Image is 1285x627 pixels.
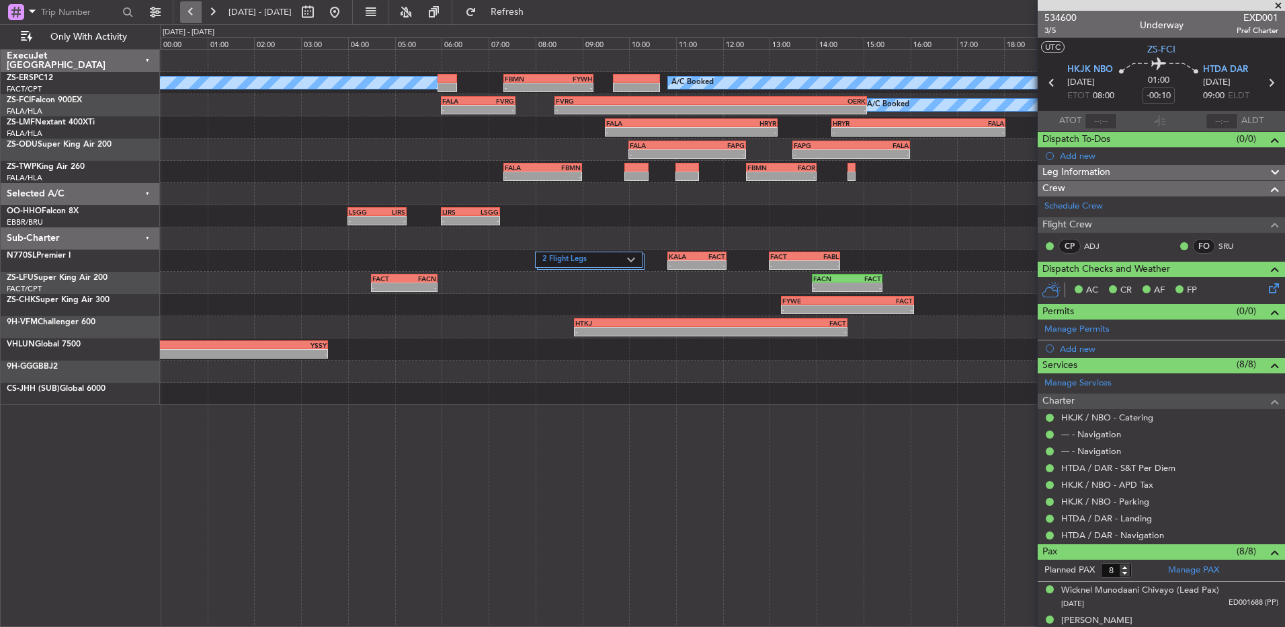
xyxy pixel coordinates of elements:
[575,328,711,336] div: -
[697,252,725,260] div: FACT
[1067,89,1089,103] span: ETOT
[583,37,630,49] div: 09:00
[7,96,82,104] a: ZS-FCIFalcon 900EX
[1168,564,1219,577] a: Manage PAX
[1061,584,1219,597] div: Wicknel Munodaani Chivayo (Lead Pax)
[813,274,847,283] div: FACN
[459,1,540,23] button: Refresh
[1237,132,1256,146] span: (0/0)
[404,283,436,291] div: -
[7,363,38,371] span: 9H-GGG
[542,254,627,266] label: 2 Flight Legs
[489,37,536,49] div: 07:00
[1042,217,1092,233] span: Flight Crew
[711,106,866,114] div: -
[711,328,847,336] div: -
[1148,74,1169,87] span: 01:00
[7,318,95,326] a: 9H-VFMChallenger 600
[7,252,36,260] span: N770SL
[1044,11,1077,25] span: 534600
[1061,529,1164,541] a: HTDA / DAR - Navigation
[372,274,405,283] div: FACT
[919,128,1004,136] div: -
[7,296,110,304] a: ZS-CHKSuper King Air 300
[692,128,776,136] div: -
[781,163,815,172] div: FAOR
[688,150,745,158] div: -
[536,37,583,49] div: 08:00
[1203,63,1248,77] span: HTDA DAR
[669,261,697,269] div: -
[1067,76,1095,89] span: [DATE]
[442,37,489,49] div: 06:00
[1187,284,1197,297] span: FP
[1061,412,1153,423] a: HKJK / NBO - Catering
[864,37,911,49] div: 15:00
[505,172,542,180] div: -
[349,208,377,216] div: LSGG
[1044,323,1110,336] a: Manage Permits
[770,261,804,269] div: -
[1061,513,1152,524] a: HTDA / DAR - Landing
[7,106,42,116] a: FALA/HLA
[7,96,31,104] span: ZS-FCI
[747,163,782,172] div: FBMN
[7,141,38,149] span: ZS-ODU
[7,274,108,282] a: ZS-LFUSuper King Air 200
[7,318,38,326] span: 9H-VFM
[1237,544,1256,558] span: (8/8)
[163,27,214,38] div: [DATE] - [DATE]
[442,217,470,225] div: -
[847,274,882,283] div: FACT
[1042,181,1065,196] span: Crew
[7,385,106,393] a: CS-JHH (SUB)Global 6000
[377,217,405,225] div: -
[697,261,725,269] div: -
[254,37,301,49] div: 02:00
[1044,200,1103,213] a: Schedule Crew
[7,207,79,215] a: OO-HHOFalcon 8X
[1042,394,1075,409] span: Charter
[479,97,514,105] div: FVRG
[671,73,714,93] div: A/C Booked
[867,95,909,115] div: A/C Booked
[1042,132,1110,147] span: Dispatch To-Dos
[957,37,1004,49] div: 17:00
[543,172,581,180] div: -
[7,74,53,82] a: ZS-ERSPC12
[1237,25,1278,36] span: Pref Charter
[208,37,255,49] div: 01:00
[770,252,804,260] div: FACT
[1203,76,1231,89] span: [DATE]
[711,97,866,105] div: OERK
[1218,240,1249,252] a: SRU
[1044,377,1112,390] a: Manage Services
[229,6,292,18] span: [DATE] - [DATE]
[505,163,542,172] div: FALA
[505,83,548,91] div: -
[1042,165,1110,180] span: Leg Information
[1140,18,1184,32] div: Underway
[1228,89,1249,103] span: ELDT
[919,119,1004,127] div: FALA
[847,283,882,291] div: -
[7,385,60,393] span: CS-JHH (SUB)
[1237,357,1256,371] span: (8/8)
[7,274,34,282] span: ZS-LFU
[794,141,851,149] div: FAPG
[7,118,95,126] a: ZS-LMFNextant 400XTi
[1061,479,1153,490] a: HKJK / NBO - APD Tax
[1059,239,1081,254] div: CP
[1061,429,1121,440] a: --- - Navigation
[41,2,118,22] input: Trip Number
[1085,113,1117,129] input: --:--
[7,252,71,260] a: N770SLPremier I
[377,208,405,216] div: LIRS
[723,37,770,49] div: 12:00
[1059,114,1081,128] span: ATOT
[852,141,909,149] div: FALA
[1120,284,1132,297] span: CR
[556,97,711,105] div: FVRG
[627,257,635,262] img: arrow-gray.svg
[1061,462,1175,474] a: HTDA / DAR - S&T Per Diem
